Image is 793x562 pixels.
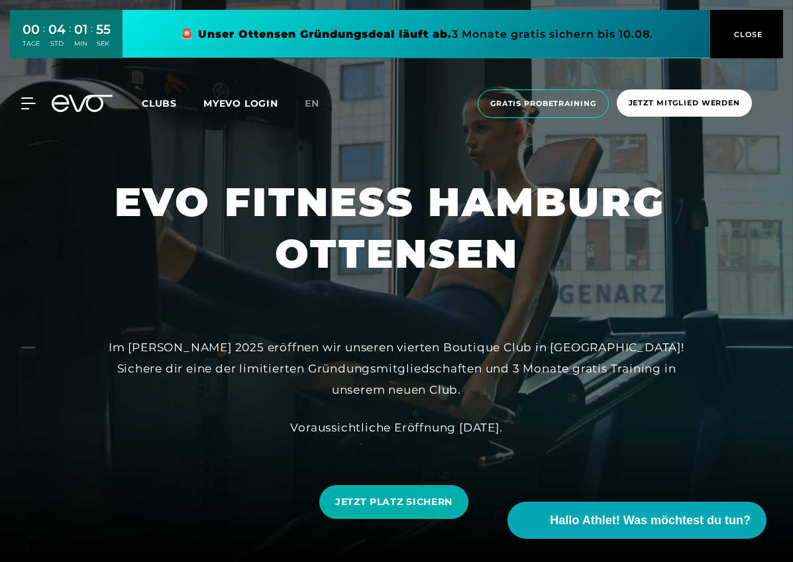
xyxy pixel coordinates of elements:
button: Hallo Athlet! Was möchtest du tun? [507,502,767,539]
h1: EVO FITNESS HAMBURG OTTENSEN [115,176,679,280]
span: Clubs [142,97,177,109]
span: en [305,97,319,109]
span: JETZT PLATZ SICHERN [335,495,452,509]
a: en [305,96,335,111]
a: JETZT PLATZ SICHERN [319,485,468,519]
div: MIN [74,39,87,48]
span: Gratis Probetraining [490,98,596,109]
div: : [69,21,71,56]
span: Jetzt Mitglied werden [629,97,740,109]
a: Jetzt Mitglied werden [613,89,756,118]
div: Voraussichtliche Eröffnung [DATE]. [99,417,695,438]
button: CLOSE [710,10,783,58]
div: : [91,21,93,56]
div: 01 [74,20,87,39]
div: 00 [23,20,40,39]
a: Gratis Probetraining [474,89,613,118]
div: 04 [48,20,66,39]
div: Im [PERSON_NAME] 2025 eröffnen wir unseren vierten Boutique Club in [GEOGRAPHIC_DATA]! Sichere di... [99,337,695,401]
div: 55 [96,20,111,39]
div: STD [48,39,66,48]
div: SEK [96,39,111,48]
a: MYEVO LOGIN [203,97,278,109]
span: CLOSE [731,28,763,40]
div: : [43,21,45,56]
div: TAGE [23,39,40,48]
span: Hallo Athlet! Was möchtest du tun? [550,512,751,530]
a: Clubs [142,97,203,109]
